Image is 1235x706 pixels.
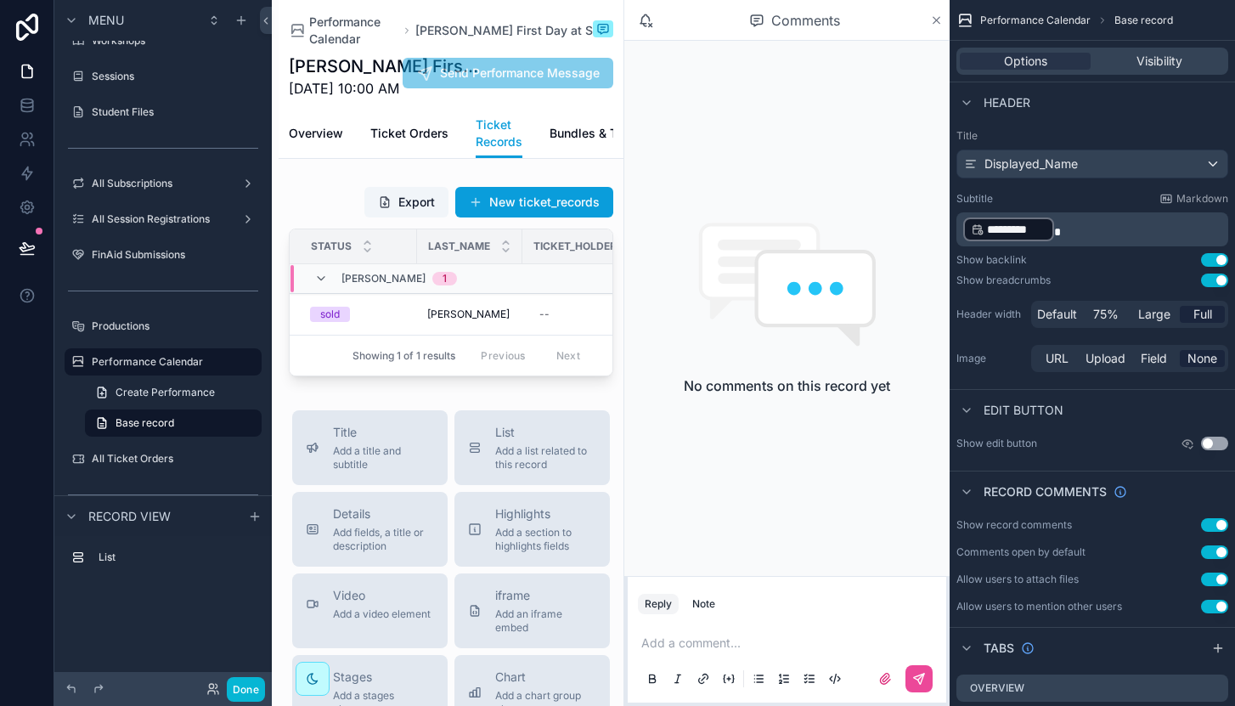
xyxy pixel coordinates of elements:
[92,105,258,119] label: Student Files
[1187,350,1217,367] span: None
[54,536,272,588] div: scrollable content
[550,125,698,142] span: Bundles & Tickets Offered
[292,492,448,567] button: DetailsAdd fields, a title or description
[65,99,262,126] a: Student Files
[92,34,258,48] label: Workshops
[984,483,1107,500] span: Record comments
[92,70,258,83] label: Sessions
[476,110,522,159] a: Ticket Records
[370,125,448,142] span: Ticket Orders
[1138,306,1170,323] span: Large
[454,573,610,648] button: iframeAdd an iframe embed
[956,129,1228,143] label: Title
[99,551,255,564] label: List
[289,118,343,152] a: Overview
[1193,306,1212,323] span: Full
[85,409,262,437] a: Base record
[65,206,262,233] a: All Session Registrations
[88,508,171,525] span: Record view
[984,402,1063,419] span: Edit button
[956,212,1228,246] div: scrollable content
[495,669,596,686] span: Chart
[227,677,265,702] button: Done
[341,272,426,285] span: [PERSON_NAME]
[65,348,262,376] a: Performance Calendar
[92,212,234,226] label: All Session Registrations
[333,505,434,522] span: Details
[956,600,1122,613] div: Allow users to mention other users
[415,22,606,39] a: [PERSON_NAME] First Day at Superschool
[116,416,174,430] span: Base record
[65,27,262,54] a: Workshops
[495,607,596,635] span: Add an iframe embed
[370,118,448,152] a: Ticket Orders
[980,14,1091,27] span: Performance Calendar
[333,669,434,686] span: Stages
[92,248,258,262] label: FinAid Submissions
[1046,350,1069,367] span: URL
[956,253,1027,267] div: Show backlink
[289,54,479,78] h1: [PERSON_NAME] First Day at Superschool
[533,240,652,253] span: Ticket_holder_name
[956,274,1051,287] div: Show breadcrumbs
[495,587,596,604] span: iframe
[956,545,1086,559] div: Comments open by default
[692,597,715,611] div: Note
[289,14,398,48] a: Performance Calendar
[956,308,1024,321] label: Header width
[550,118,698,152] a: Bundles & Tickets Offered
[333,424,434,441] span: Title
[685,594,722,614] button: Note
[1004,53,1047,70] span: Options
[85,379,262,406] a: Create Performance
[495,424,596,441] span: List
[292,410,448,485] button: TitleAdd a title and subtitle
[956,518,1072,532] div: Show record comments
[1093,306,1119,323] span: 75%
[684,376,890,396] h2: No comments on this record yet
[92,452,258,466] label: All Ticket Orders
[1114,14,1173,27] span: Base record
[88,12,124,29] span: Menu
[333,526,434,553] span: Add fields, a title or description
[1141,350,1167,367] span: Field
[454,492,610,567] button: HighlightsAdd a section to highlights fields
[352,349,455,363] span: Showing 1 of 1 results
[956,192,993,206] label: Subtitle
[443,272,447,285] div: 1
[495,526,596,553] span: Add a section to highlights fields
[454,410,610,485] button: ListAdd a list related to this record
[984,640,1014,657] span: Tabs
[1037,306,1077,323] span: Default
[1159,192,1228,206] a: Markdown
[956,573,1079,586] div: Allow users to attach files
[292,573,448,648] button: VideoAdd a video element
[476,116,522,150] span: Ticket Records
[495,444,596,472] span: Add a list related to this record
[984,94,1030,111] span: Header
[956,150,1228,178] button: Displayed_Name
[92,177,234,190] label: All Subscriptions
[289,125,343,142] span: Overview
[984,155,1078,172] span: Displayed_Name
[956,437,1037,450] label: Show edit button
[638,594,679,614] button: Reply
[1086,350,1125,367] span: Upload
[771,10,840,31] span: Comments
[333,444,434,472] span: Add a title and subtitle
[309,14,398,48] span: Performance Calendar
[289,78,479,99] span: [DATE] 10:00 AM
[65,63,262,90] a: Sessions
[92,355,251,369] label: Performance Calendar
[65,313,262,340] a: Productions
[116,386,215,399] span: Create Performance
[1176,192,1228,206] span: Markdown
[428,240,490,253] span: Last_name
[333,607,431,621] span: Add a video element
[92,319,258,333] label: Productions
[65,170,262,197] a: All Subscriptions
[495,505,596,522] span: Highlights
[956,352,1024,365] label: Image
[1136,53,1182,70] span: Visibility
